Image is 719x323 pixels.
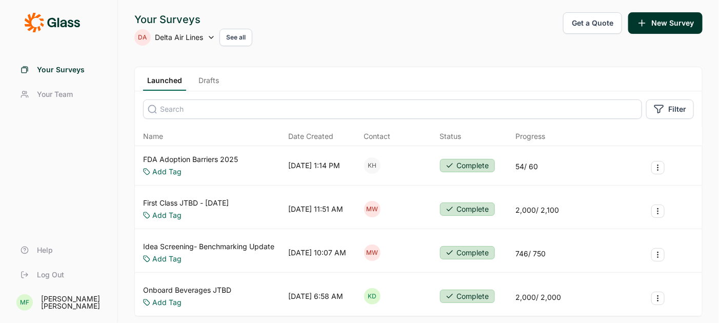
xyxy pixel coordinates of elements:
[651,205,665,218] button: Survey Actions
[364,157,381,174] div: KH
[440,246,495,259] button: Complete
[37,65,85,75] span: Your Surveys
[143,154,238,165] a: FDA Adoption Barriers 2025
[143,75,186,91] a: Launched
[134,12,252,27] div: Your Surveys
[143,131,163,142] span: Name
[152,167,182,177] a: Add Tag
[651,161,665,174] button: Survey Actions
[515,249,546,259] div: 746 / 750
[288,248,346,258] div: [DATE] 10:07 AM
[288,291,343,301] div: [DATE] 6:58 AM
[16,294,33,311] div: MF
[668,104,686,114] span: Filter
[143,99,642,119] input: Search
[364,201,381,217] div: MW
[155,32,203,43] span: Delta Air Lines
[515,161,538,172] div: 54 / 60
[440,290,495,303] button: Complete
[515,205,559,215] div: 2,000 / 2,100
[152,254,182,264] a: Add Tag
[288,204,343,214] div: [DATE] 11:51 AM
[515,292,561,302] div: 2,000 / 2,000
[143,285,231,295] a: Onboard Beverages JTBD
[152,297,182,308] a: Add Tag
[41,295,105,310] div: [PERSON_NAME] [PERSON_NAME]
[440,203,495,216] button: Complete
[143,241,274,252] a: Idea Screening- Benchmarking Update
[440,131,462,142] div: Status
[194,75,223,91] a: Drafts
[364,288,381,305] div: KD
[288,160,340,171] div: [DATE] 1:14 PM
[515,131,545,142] div: Progress
[651,248,665,261] button: Survey Actions
[219,29,252,46] button: See all
[563,12,622,34] button: Get a Quote
[143,198,229,208] a: First Class JTBD - [DATE]
[651,292,665,305] button: Survey Actions
[152,210,182,220] a: Add Tag
[364,245,381,261] div: MW
[628,12,703,34] button: New Survey
[440,159,495,172] button: Complete
[37,270,64,280] span: Log Out
[288,131,333,142] span: Date Created
[364,131,391,142] div: Contact
[134,29,151,46] div: DA
[37,245,53,255] span: Help
[37,89,73,99] span: Your Team
[646,99,694,119] button: Filter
